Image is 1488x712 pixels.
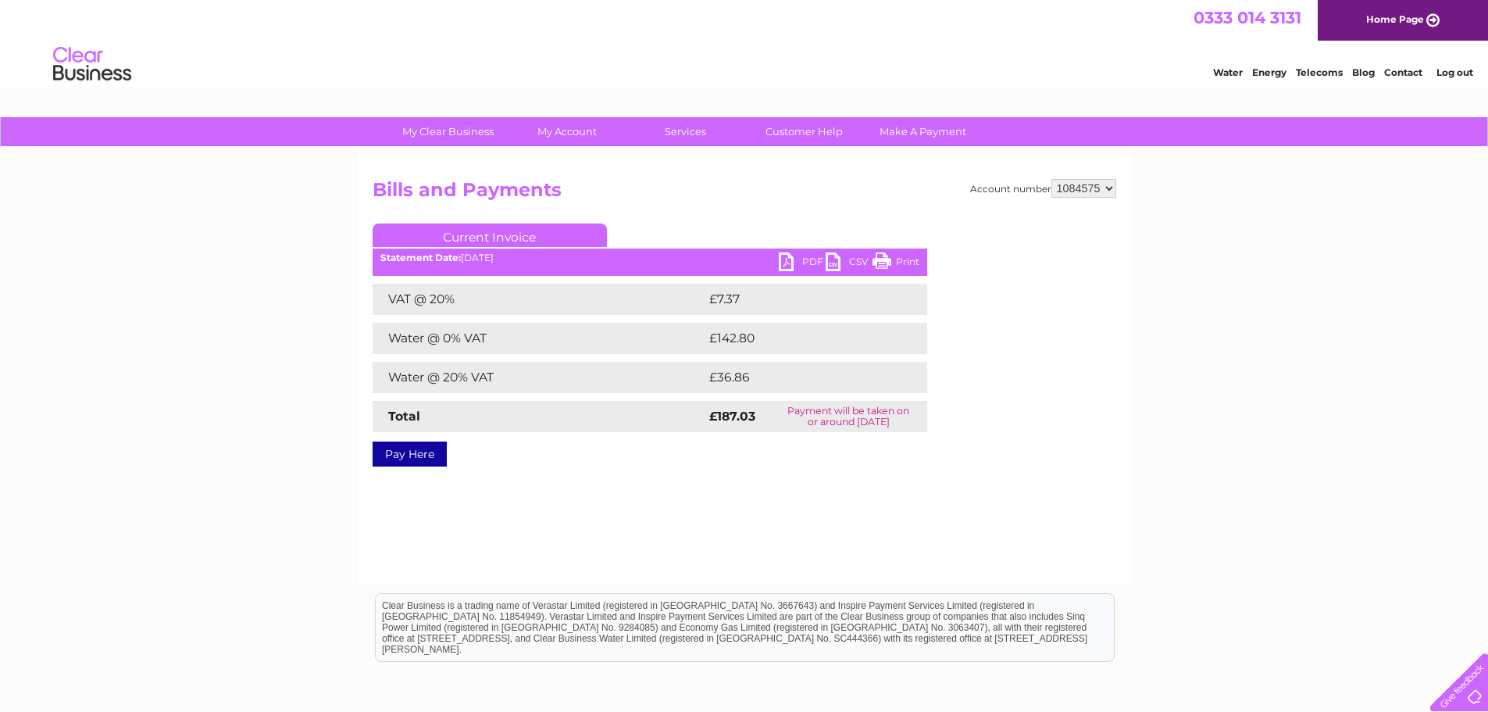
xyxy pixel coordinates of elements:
[373,362,705,393] td: Water @ 20% VAT
[705,284,890,315] td: £7.37
[373,442,447,467] a: Pay Here
[1194,8,1301,27] a: 0333 014 3131
[502,117,631,146] a: My Account
[872,252,919,275] a: Print
[858,117,987,146] a: Make A Payment
[373,252,927,263] div: [DATE]
[380,252,461,263] b: Statement Date:
[1384,66,1422,78] a: Contact
[970,179,1116,198] div: Account number
[373,323,705,354] td: Water @ 0% VAT
[388,409,420,424] strong: Total
[770,401,927,432] td: Payment will be taken on or around [DATE]
[373,179,1116,209] h2: Bills and Payments
[52,41,132,88] img: logo.png
[1213,66,1243,78] a: Water
[826,252,872,275] a: CSV
[1352,66,1375,78] a: Blog
[705,362,897,393] td: £36.86
[709,409,755,424] strong: £187.03
[373,224,607,247] a: Current Invoice
[373,284,705,315] td: VAT @ 20%
[1296,66,1343,78] a: Telecoms
[740,117,869,146] a: Customer Help
[621,117,750,146] a: Services
[384,117,512,146] a: My Clear Business
[705,323,899,354] td: £142.80
[1252,66,1286,78] a: Energy
[1436,66,1473,78] a: Log out
[779,252,826,275] a: PDF
[376,9,1114,76] div: Clear Business is a trading name of Verastar Limited (registered in [GEOGRAPHIC_DATA] No. 3667643...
